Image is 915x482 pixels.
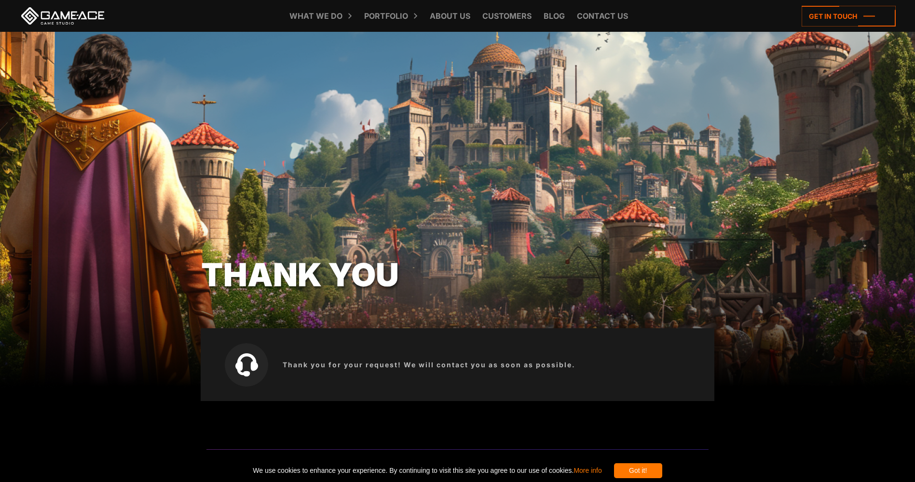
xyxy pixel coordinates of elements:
[201,328,714,401] div: Thank you for your request! We will contact you as soon as possible.
[802,6,896,27] a: Get in touch
[201,251,715,299] div: Thank you
[614,463,662,478] div: Got it!
[574,467,601,474] a: More info
[253,463,601,478] span: We use cookies to enhance your experience. By continuing to visit this site you agree to our use ...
